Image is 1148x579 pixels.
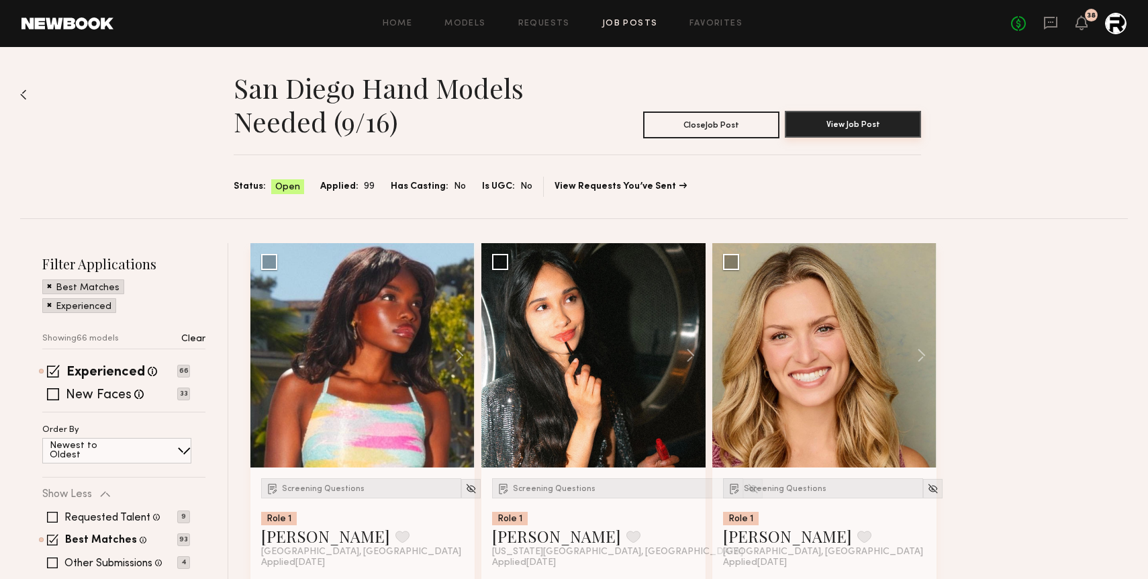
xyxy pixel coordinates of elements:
[177,556,190,569] p: 4
[444,19,485,28] a: Models
[723,547,923,558] span: [GEOGRAPHIC_DATA], [GEOGRAPHIC_DATA]
[261,525,390,547] a: [PERSON_NAME]
[42,426,79,435] p: Order By
[513,485,595,493] span: Screening Questions
[785,111,921,138] button: View Job Post
[744,485,826,493] span: Screening Questions
[66,389,132,402] label: New Faces
[927,483,939,494] img: Unhide Model
[177,510,190,523] p: 9
[454,179,466,194] span: No
[64,513,150,523] label: Requested Talent
[56,283,119,293] p: Best Matches
[602,19,658,28] a: Job Posts
[320,179,358,194] span: Applied:
[66,366,145,380] label: Experienced
[391,179,448,194] span: Has Casting:
[689,19,743,28] a: Favorites
[65,535,137,546] label: Best Matches
[492,525,621,547] a: [PERSON_NAME]
[177,365,190,377] p: 66
[42,489,92,500] p: Show Less
[234,179,266,194] span: Status:
[42,335,119,343] p: Showing 66 models
[64,558,152,569] label: Other Submissions
[56,302,111,312] p: Experienced
[364,179,375,194] span: 99
[177,533,190,546] p: 93
[234,71,577,138] h1: San Diego Hand Models Needed (9/16)
[261,547,461,558] span: [GEOGRAPHIC_DATA], [GEOGRAPHIC_DATA]
[555,182,687,191] a: View Requests You’ve Sent
[275,181,300,194] span: Open
[723,512,759,525] div: Role 1
[723,525,852,547] a: [PERSON_NAME]
[643,112,779,138] button: CloseJob Post
[266,482,279,495] img: Submission Icon
[492,558,695,568] div: Applied [DATE]
[497,482,510,495] img: Submission Icon
[177,388,190,400] p: 33
[492,512,528,525] div: Role 1
[42,255,205,273] h2: Filter Applications
[465,483,477,494] img: Unhide Model
[723,558,926,568] div: Applied [DATE]
[518,19,570,28] a: Requests
[181,335,205,344] p: Clear
[520,179,532,194] span: No
[1087,12,1096,19] div: 38
[492,547,743,558] span: [US_STATE][GEOGRAPHIC_DATA], [GEOGRAPHIC_DATA]
[261,558,464,568] div: Applied [DATE]
[20,89,27,100] img: Back to previous page
[261,512,297,525] div: Role 1
[383,19,413,28] a: Home
[482,179,515,194] span: Is UGC:
[728,482,741,495] img: Submission Icon
[282,485,365,493] span: Screening Questions
[50,441,130,460] p: Newest to Oldest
